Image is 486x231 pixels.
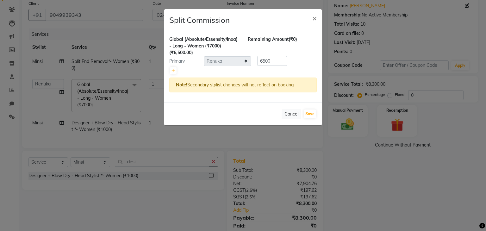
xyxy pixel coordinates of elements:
button: Cancel [282,109,301,119]
button: Close [307,9,322,27]
span: Remaining Amount [248,36,289,42]
span: (₹0) [289,36,297,42]
span: × [312,13,317,23]
div: Primary [165,58,204,65]
span: (₹6,500.00) [169,50,193,55]
button: Save [304,109,316,118]
span: Global (Absolute/Essensity/Inoa) - Long - Women (₹7000) [169,36,238,49]
strong: Note! [176,82,187,88]
h4: Split Commission [169,14,230,26]
div: Secondary stylist changes will not reflect on booking [169,78,317,92]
